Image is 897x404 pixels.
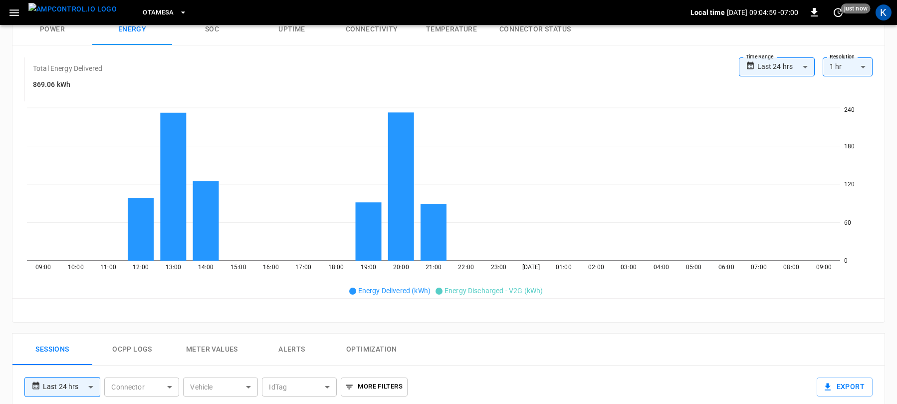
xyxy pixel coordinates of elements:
[198,263,214,270] tspan: 14:00
[100,263,116,270] tspan: 11:00
[588,263,604,270] tspan: 02:00
[654,263,670,270] tspan: 04:00
[28,3,117,15] img: ampcontrol.io logo
[445,287,543,295] span: Energy Discharged - V2G (kWh)
[332,13,412,45] button: Connectivity
[252,13,332,45] button: Uptime
[43,378,100,397] div: Last 24 hrs
[458,263,474,270] tspan: 22:00
[295,263,311,270] tspan: 17:00
[690,7,725,17] p: Local time
[841,3,871,13] span: just now
[830,4,846,20] button: set refresh interval
[757,57,815,76] div: Last 24 hrs
[35,263,51,270] tspan: 09:00
[393,263,409,270] tspan: 20:00
[783,263,799,270] tspan: 08:00
[844,257,848,264] tspan: 0
[332,334,412,366] button: Optimization
[412,13,491,45] button: Temperature
[746,53,774,61] label: Time Range
[263,263,279,270] tspan: 16:00
[358,287,431,295] span: Energy Delivered (kWh)
[328,263,344,270] tspan: 18:00
[876,4,892,20] div: profile-icon
[491,13,579,45] button: Connector Status
[361,263,377,270] tspan: 19:00
[252,334,332,366] button: Alerts
[426,263,442,270] tspan: 21:00
[621,263,637,270] tspan: 03:00
[33,63,102,73] p: Total Energy Delivered
[727,7,798,17] p: [DATE] 09:04:59 -07:00
[718,263,734,270] tspan: 06:00
[823,57,873,76] div: 1 hr
[33,79,102,90] h6: 869.06 kWh
[751,263,767,270] tspan: 07:00
[172,13,252,45] button: SOC
[172,334,252,366] button: Meter Values
[816,263,832,270] tspan: 09:00
[817,378,873,397] button: Export
[139,3,191,22] button: OtaMesa
[230,263,246,270] tspan: 15:00
[341,378,407,397] button: More Filters
[491,263,507,270] tspan: 23:00
[12,13,92,45] button: Power
[166,263,182,270] tspan: 13:00
[686,263,702,270] tspan: 05:00
[92,13,172,45] button: Energy
[12,334,92,366] button: Sessions
[844,143,855,150] tspan: 180
[143,7,174,18] span: OtaMesa
[830,53,855,61] label: Resolution
[844,181,855,188] tspan: 120
[92,334,172,366] button: Ocpp logs
[522,263,540,270] tspan: [DATE]
[68,263,84,270] tspan: 10:00
[556,263,572,270] tspan: 01:00
[844,106,855,113] tspan: 240
[133,263,149,270] tspan: 12:00
[844,219,851,226] tspan: 60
